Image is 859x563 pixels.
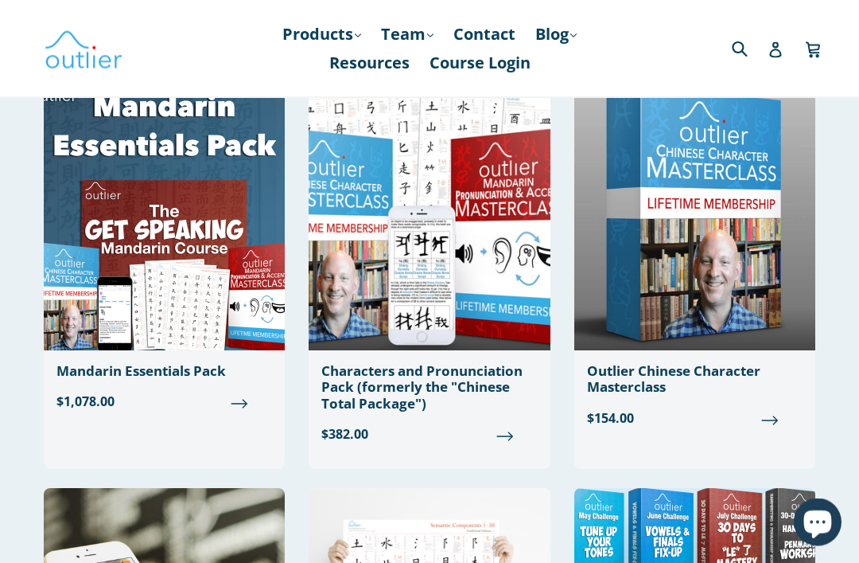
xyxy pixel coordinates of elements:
[422,49,538,77] a: Course Login
[309,76,550,351] img: Chinese Total Package Outlier Linguistics
[321,364,537,412] div: Characters and Pronunciation Pack (formerly the "Chinese Total Package")
[527,20,585,49] a: Blog
[321,49,418,77] a: Resources
[728,32,772,65] input: Search
[587,409,803,428] span: $154.00
[445,20,523,49] a: Contact
[321,425,537,444] span: $382.00
[44,25,123,72] img: Outlier Linguistics
[309,76,550,457] a: Characters and Pronunciation Pack (formerly the "Chinese Total Package") $382.00
[587,364,803,397] div: Outlier Chinese Character Masterclass
[373,20,441,49] a: Team
[574,76,815,351] img: Outlier Chinese Character Masterclass Outlier Linguistics
[44,76,285,424] a: Mandarin Essentials Pack $1,078.00
[44,76,285,351] img: Mandarin Essentials Pack
[574,76,815,441] a: Outlier Chinese Character Masterclass $154.00
[56,364,272,380] div: Mandarin Essentials Pack
[274,20,369,49] a: Products
[789,498,846,550] inbox-online-store-chat: Shopify online store chat
[56,393,272,412] span: $1,078.00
